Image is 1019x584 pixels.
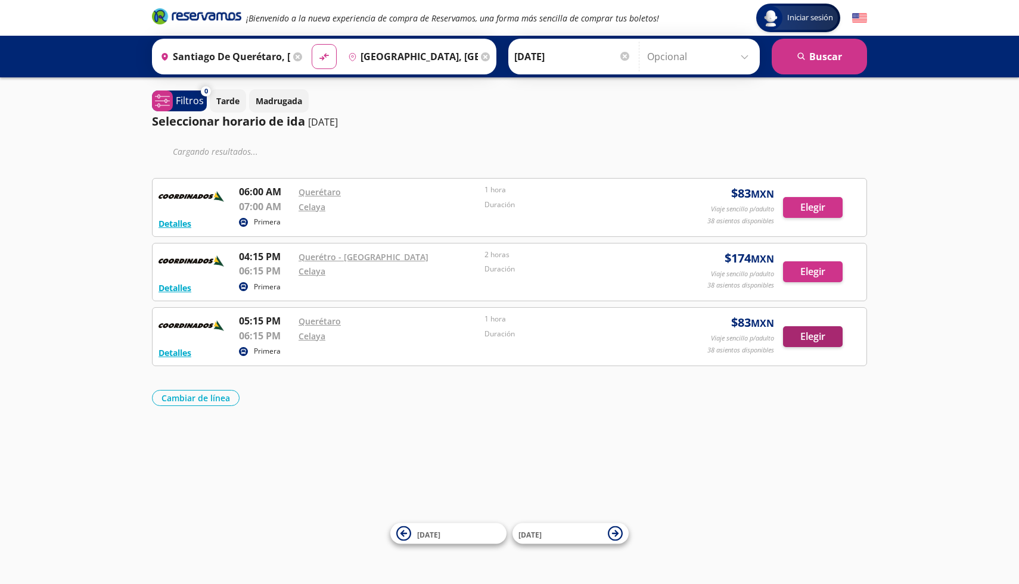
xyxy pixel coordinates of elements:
em: Cargando resultados ... [173,146,258,157]
p: 05:15 PM [239,314,293,328]
button: Detalles [159,346,191,359]
a: Querétaro [299,316,341,327]
a: Brand Logo [152,7,241,29]
img: RESERVAMOS [159,314,224,338]
span: [DATE] [518,529,542,539]
p: Tarde [216,95,240,107]
input: Opcional [647,42,754,71]
p: Viaje sencillo p/adulto [711,269,774,279]
p: 38 asientos disponibles [707,216,774,226]
span: $ 83 [731,185,774,202]
button: 0Filtros [152,90,207,111]
button: Detalles [159,282,191,294]
p: 1 hora [484,314,664,324]
button: [DATE] [512,523,629,544]
span: $ 174 [725,249,774,267]
button: Elegir [783,326,843,347]
button: Buscar [772,39,867,74]
p: 04:15 PM [239,249,293,264]
p: 38 asientos disponibles [707,345,774,355]
small: MXN [751,252,774,266]
p: Primera [254,346,281,357]
p: Filtros [176,93,204,108]
span: Iniciar sesión [782,12,838,24]
p: [DATE] [308,115,338,129]
button: Tarde [210,89,246,113]
p: Viaje sencillo p/adulto [711,333,774,343]
i: Brand Logo [152,7,241,25]
p: Primera [254,282,281,292]
button: Elegir [783,197,843,218]
p: 06:00 AM [239,185,293,199]
p: Seleccionar horario de ida [152,113,305,130]
p: 38 asientos disponibles [707,280,774,291]
img: RESERVAMOS [159,249,224,273]
button: English [852,11,867,26]
a: Celaya [299,266,325,277]
button: Madrugada [249,89,309,113]
p: Duración [484,199,664,210]
span: [DATE] [417,529,440,539]
a: Celaya [299,201,325,213]
p: Madrugada [256,95,302,107]
p: Viaje sencillo p/adulto [711,204,774,214]
p: Duración [484,264,664,274]
input: Elegir Fecha [514,42,631,71]
p: 1 hora [484,185,664,195]
span: 0 [204,86,208,96]
p: 07:00 AM [239,199,293,214]
small: MXN [751,188,774,201]
button: Cambiar de línea [152,390,240,406]
p: Duración [484,329,664,339]
small: MXN [751,317,774,330]
input: Buscar Destino [343,42,478,71]
p: 06:15 PM [239,264,293,278]
p: Primera [254,217,281,227]
em: ¡Bienvenido a la nueva experiencia de compra de Reservamos, una forma más sencilla de comprar tus... [246,13,659,24]
a: Querétaro [299,186,341,198]
img: RESERVAMOS [159,185,224,208]
p: 06:15 PM [239,329,293,343]
input: Buscar Origen [156,42,290,71]
button: [DATE] [390,523,507,544]
p: 2 horas [484,249,664,260]
a: Querétro - [GEOGRAPHIC_DATA] [299,251,428,263]
button: Elegir [783,261,843,282]
a: Celaya [299,330,325,342]
span: $ 83 [731,314,774,332]
button: Detalles [159,217,191,230]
